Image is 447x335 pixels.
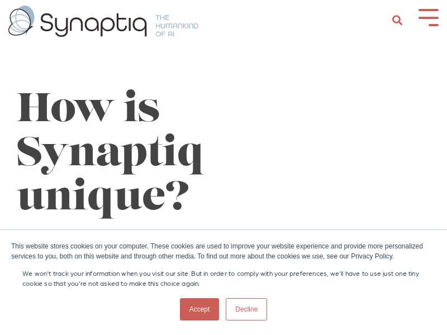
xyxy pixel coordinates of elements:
div: This website stores cookies on your computer. These cookies are used to improve your website expe... [11,241,436,261]
h1: How is Synaptiq unique? [17,89,430,222]
h3: We ride your wave. [17,227,430,251]
a: Decline [226,298,267,320]
a: Accept [180,298,220,320]
p: We won't track your information when you visit our site. But in order to comply with your prefere... [22,268,425,288]
img: synaptiq logo-1 [8,6,198,37]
